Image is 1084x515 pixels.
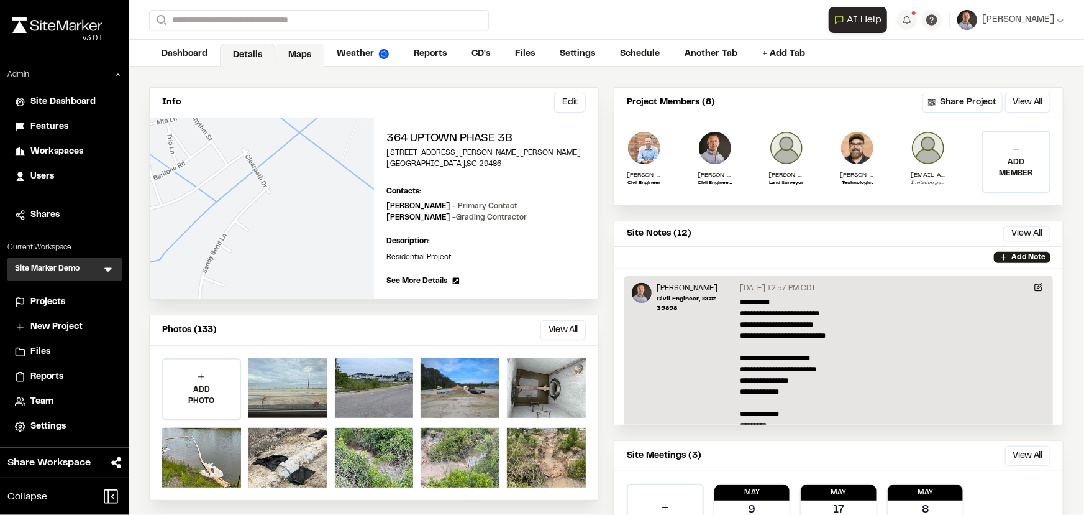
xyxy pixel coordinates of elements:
p: May [714,487,790,498]
button: View All [1005,93,1050,113]
p: Technologist [840,180,875,187]
p: [PERSON_NAME] [627,170,662,180]
img: Landon Messal [632,283,652,303]
img: Shaan Hurley [840,131,875,165]
span: Site Dashboard [30,95,96,109]
img: Alan Gilbert [769,131,804,165]
a: Another Tab [672,42,750,66]
span: [PERSON_NAME] [982,13,1054,27]
p: Photos (133) [162,323,217,337]
a: Files [503,42,547,66]
a: Settings [15,420,114,434]
span: Files [30,345,50,359]
p: Invitation pending [911,180,945,187]
button: [PERSON_NAME] [957,10,1064,30]
img: Landon Messal [627,131,662,165]
a: Workspaces [15,145,114,159]
a: Files [15,345,114,359]
span: - Grading Contractor [452,215,527,221]
h2: 364 Uptown Phase 3B [386,131,586,147]
p: Project Members (8) [627,96,715,109]
p: May [888,487,963,498]
span: Team [30,395,53,409]
p: Contacts: [386,186,421,197]
p: [STREET_ADDRESS][PERSON_NAME][PERSON_NAME] [386,147,586,159]
img: rebrand.png [12,17,102,33]
a: CD's [459,42,503,66]
a: Reports [401,42,459,66]
span: Features [30,120,68,134]
a: Maps [275,44,324,67]
span: New Project [30,320,83,334]
a: Shares [15,208,114,222]
p: [DATE] 12:57 PM CDT [740,283,816,294]
div: Oh geez...please don't... [12,33,102,44]
span: Workspaces [30,145,83,159]
button: View All [540,320,586,340]
span: Shares [30,208,60,222]
p: [PERSON_NAME] [386,212,527,223]
button: Share Project [922,93,1003,113]
span: Projects [30,295,65,309]
p: Land Surveyor [769,180,804,187]
a: Reports [15,370,114,384]
p: ADD MEMBER [983,157,1049,179]
a: New Project [15,320,114,334]
button: Open AI Assistant [829,7,887,33]
p: May [801,487,877,498]
p: Current Workspace [7,242,122,253]
p: Admin [7,69,29,80]
p: Civil Engineer [627,180,662,187]
h3: Site Marker Demo [15,263,80,276]
p: [GEOGRAPHIC_DATA] , SC 29486 [386,159,586,170]
p: Site Notes (12) [627,227,691,241]
a: Settings [547,42,608,66]
a: Details [220,44,275,67]
p: [PERSON_NAME] [386,201,517,212]
p: Description: [386,236,586,247]
button: View All [1003,226,1050,241]
p: Add Note [1011,252,1045,263]
span: AI Help [847,12,881,27]
a: + Add Tab [750,42,818,66]
span: Users [30,170,54,183]
p: Info [162,96,181,109]
a: Users [15,170,114,183]
p: [PERSON_NAME] [840,170,875,180]
a: Features [15,120,114,134]
p: [PERSON_NAME] [769,170,804,180]
img: precipai.png [379,49,389,59]
p: Civil Engineer, SC# 35858 [698,180,732,187]
p: ADD PHOTO [163,384,240,407]
a: Projects [15,295,114,309]
img: User [957,10,977,30]
p: [PERSON_NAME] [657,283,736,294]
p: [PERSON_NAME] [698,170,732,180]
button: Search [149,10,171,30]
span: Collapse [7,489,47,504]
button: Edit [554,93,586,113]
button: View All [1005,446,1050,466]
p: [EMAIL_ADDRESS][DOMAIN_NAME] [911,170,945,180]
span: Reports [30,370,63,384]
span: See More Details [386,276,447,287]
a: Site Dashboard [15,95,114,109]
span: Share Workspace [7,455,91,470]
div: Open AI Assistant [829,7,892,33]
span: Settings [30,420,66,434]
a: Schedule [608,42,672,66]
a: Dashboard [149,42,220,66]
p: Residential Project [386,252,586,263]
p: Site Meetings (3) [627,449,701,463]
img: Landon Messal [698,131,732,165]
img: user_empty.png [911,131,945,165]
a: Team [15,395,114,409]
a: Weather [324,42,401,66]
p: Civil Engineer, SC# 35858 [657,294,736,313]
span: - Primary Contact [452,203,517,210]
